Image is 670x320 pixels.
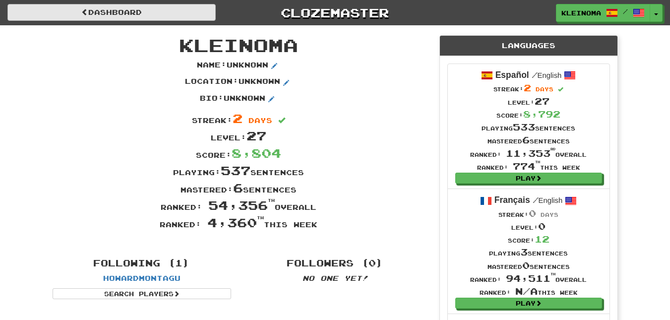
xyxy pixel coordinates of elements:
div: Ranked: this week [45,214,432,231]
sup: th [268,198,275,203]
strong: Français [494,195,530,205]
a: kleinoma / [556,4,650,22]
p: Bio : Unknown [200,93,277,105]
div: Ranked: overall [470,147,587,160]
div: Streak: [45,110,432,127]
div: Languages [440,36,617,56]
div: Streak: [470,81,587,94]
div: Mastered sentences [470,259,587,272]
span: / [532,70,538,79]
a: Dashboard [7,4,216,21]
div: Level: [470,95,587,108]
div: Mastered: sentences [45,179,432,196]
div: Playing: sentences [45,162,432,179]
span: days [248,116,272,125]
span: 537 [221,163,250,178]
small: English [532,71,562,79]
span: 11,353 [506,148,555,159]
div: Score: [470,233,587,246]
div: Ranked: this week [470,160,587,173]
span: days [541,211,558,218]
div: Ranked: overall [470,272,587,285]
span: 94,511 [506,273,555,284]
span: 4,360 [207,215,264,230]
strong: Español [495,70,529,80]
span: Streak includes today. [558,87,563,92]
span: 6 [522,134,530,145]
sup: rd [550,147,555,151]
small: English [533,196,563,204]
iframe: fb:share_button Facebook Social Plugin [240,236,273,246]
p: Location : Unknown [185,76,292,88]
span: days [536,86,553,92]
span: 27 [535,96,549,107]
a: Play [455,173,602,184]
span: 54,356 [208,197,275,212]
div: Mastered sentences [470,133,587,146]
span: 27 [246,128,266,143]
h4: Following (1) [53,258,231,268]
a: Search Players [53,288,231,299]
sup: th [535,160,540,164]
span: 0 [522,260,530,271]
span: kleinoma [179,34,298,56]
span: 2 [524,82,531,93]
h4: Followers (0) [246,258,425,268]
span: N/A [515,286,538,297]
span: 12 [535,234,549,245]
em: No one yet! [303,274,368,282]
span: 0 [538,221,546,232]
div: Playing sentences [470,121,587,133]
span: 533 [513,122,535,132]
span: / [533,195,539,204]
span: 3 [520,247,528,257]
div: Streak: [470,207,587,220]
span: 2 [233,111,243,126]
span: 8,792 [523,109,560,120]
div: Score: [45,144,432,162]
iframe: X Post Button [204,236,236,246]
div: Level: [45,127,432,144]
span: 0 [529,208,536,219]
div: Ranked: this week [470,285,587,298]
span: 8,804 [232,145,281,160]
span: / [623,8,628,15]
div: Score: [470,108,587,121]
div: Ranked: overall [45,196,432,214]
p: Name : Unknown [197,60,280,72]
sup: th [257,215,264,220]
div: Playing sentences [470,246,587,258]
span: 774 [513,161,540,172]
a: Clozemaster [231,4,439,21]
span: 6 [233,180,243,195]
a: Play [455,298,602,309]
div: Level: [470,220,587,233]
sup: th [550,272,555,276]
a: howardmontagu [103,274,181,282]
span: kleinoma [561,8,601,17]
